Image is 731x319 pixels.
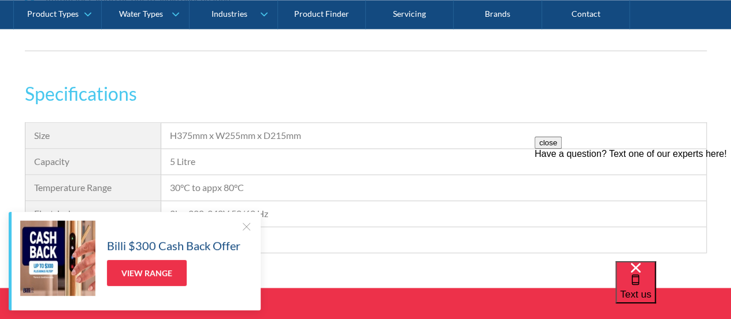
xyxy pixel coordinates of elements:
div: Temperature Range [34,181,153,195]
div: 2kw 220-240V 50/60 Hz [170,207,697,221]
a: View Range [107,260,187,286]
img: Billi $300 Cash Back Offer [20,221,95,296]
div: Capacity [34,155,153,168]
h5: Billi $300 Cash Back Offer [107,237,240,254]
div: 5 Litre [170,155,697,168]
div: Size [34,129,153,142]
div: Electrical [34,207,153,221]
iframe: podium webchat widget prompt [535,137,731,276]
h3: Specifications [25,80,707,108]
div: Industries [211,9,247,19]
div: Water Types [119,9,163,19]
div: 30°C to appx 80°C [170,181,697,195]
div: 12 months [170,233,697,247]
div: Product Types [27,9,79,19]
div: H375mm x W255mm x D215mm [170,129,697,142]
iframe: podium webchat widget bubble [615,261,731,319]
